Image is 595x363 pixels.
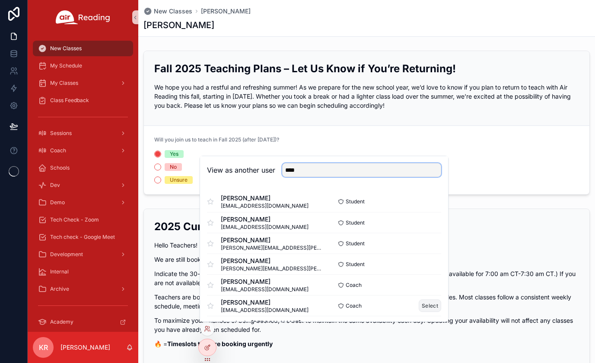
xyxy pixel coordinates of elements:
[154,83,579,110] p: We hope you had a restful and refreshing summer! As we prepare for the new school year, we’d love...
[33,314,133,330] a: Academy
[221,194,309,202] span: [PERSON_NAME]
[170,163,177,171] div: No
[154,241,579,250] p: Hello Teachers!
[50,234,115,241] span: Tech check - Google Meet
[50,164,70,171] span: Schools
[33,195,133,210] a: Demo
[33,125,133,141] a: Sessions
[33,229,133,245] a: Tech check - Google Meet
[201,7,251,16] a: [PERSON_NAME]
[346,261,365,268] span: Student
[154,269,579,287] p: Indicate the 30-minute slots you are available to teach. (For example, selecting 7:00 AM means yo...
[50,286,69,292] span: Archive
[154,316,579,334] p: To maximize your chances of being booked, it's best to maintain the same availability each day. U...
[50,147,66,154] span: Coach
[419,299,441,312] button: Select
[221,277,309,286] span: [PERSON_NAME]
[50,45,82,52] span: New Classes
[346,302,362,309] span: Coach
[154,255,579,264] p: We are still booking classes. Please keep your schedule as up to date as possible.
[221,286,309,293] span: [EMAIL_ADDRESS][DOMAIN_NAME]
[60,343,110,352] p: [PERSON_NAME]
[50,182,60,189] span: Dev
[154,219,579,234] h2: 2025 Current Availability
[50,80,78,87] span: My Classes
[28,35,138,332] div: scrollable content
[221,215,309,224] span: [PERSON_NAME]
[154,339,579,348] p: 🔥 =
[143,7,192,16] a: New Classes
[154,7,192,16] span: New Classes
[33,212,133,228] a: Tech Check - Zoom
[221,265,324,272] span: [PERSON_NAME][EMAIL_ADDRESS][PERSON_NAME][DOMAIN_NAME]
[221,236,324,244] span: [PERSON_NAME]
[33,93,133,108] a: Class Feedback
[346,219,365,226] span: Student
[170,150,178,158] div: Yes
[221,224,309,231] span: [EMAIL_ADDRESS][DOMAIN_NAME]
[154,292,579,311] p: Teachers are booked based on their longevity with Air, availability, and compatibility with schoo...
[33,177,133,193] a: Dev
[33,41,133,56] a: New Classes
[221,257,324,265] span: [PERSON_NAME]
[33,160,133,176] a: Schools
[154,136,279,143] span: Will you join us to teach in Fall 2025 (after [DATE])?
[221,244,324,251] span: [PERSON_NAME][EMAIL_ADDRESS][PERSON_NAME][DOMAIN_NAME]
[50,268,69,275] span: Internal
[50,251,83,258] span: Development
[154,61,579,76] h2: Fall 2025 Teaching Plans – Let Us Know if You’re Returning!
[50,62,82,69] span: My Schedule
[56,10,110,24] img: App logo
[170,176,188,184] div: Unsure
[167,340,273,347] strong: Timeslots that are booking urgently
[50,130,72,137] span: Sessions
[221,202,309,209] span: [EMAIL_ADDRESS][DOMAIN_NAME]
[50,199,65,206] span: Demo
[50,318,73,325] span: Academy
[346,240,365,247] span: Student
[346,198,365,205] span: Student
[346,282,362,289] span: Coach
[33,75,133,91] a: My Classes
[221,298,309,307] span: [PERSON_NAME]
[50,97,89,104] span: Class Feedback
[207,165,275,175] h2: View as another user
[33,58,133,74] a: My Schedule
[221,307,309,314] span: [EMAIL_ADDRESS][DOMAIN_NAME]
[50,216,99,223] span: Tech Check - Zoom
[33,143,133,158] a: Coach
[33,264,133,279] a: Internal
[221,319,309,328] span: Annalysia [PERSON_NAME]
[143,19,214,31] h1: [PERSON_NAME]
[33,281,133,297] a: Archive
[39,342,48,353] span: KR
[33,247,133,262] a: Development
